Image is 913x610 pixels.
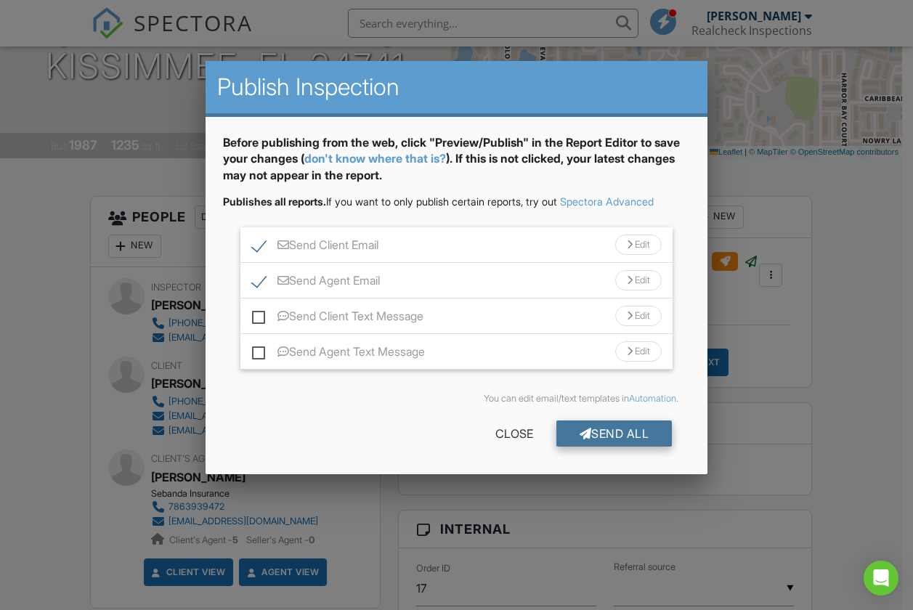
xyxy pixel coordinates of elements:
[252,238,378,256] label: Send Client Email
[252,345,425,363] label: Send Agent Text Message
[217,73,696,102] h2: Publish Inspection
[223,134,690,195] div: Before publishing from the web, click "Preview/Publish" in the Report Editor to save your changes...
[223,195,326,208] strong: Publishes all reports.
[304,151,446,166] a: don't know where that is?
[615,235,662,255] div: Edit
[472,420,556,447] div: Close
[252,274,380,292] label: Send Agent Email
[556,420,673,447] div: Send All
[223,195,557,208] span: If you want to only publish certain reports, try out
[615,270,662,290] div: Edit
[615,341,662,362] div: Edit
[615,306,662,326] div: Edit
[235,393,678,404] div: You can edit email/text templates in .
[252,309,423,328] label: Send Client Text Message
[629,393,676,404] a: Automation
[560,195,654,208] a: Spectora Advanced
[864,561,898,595] div: Open Intercom Messenger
